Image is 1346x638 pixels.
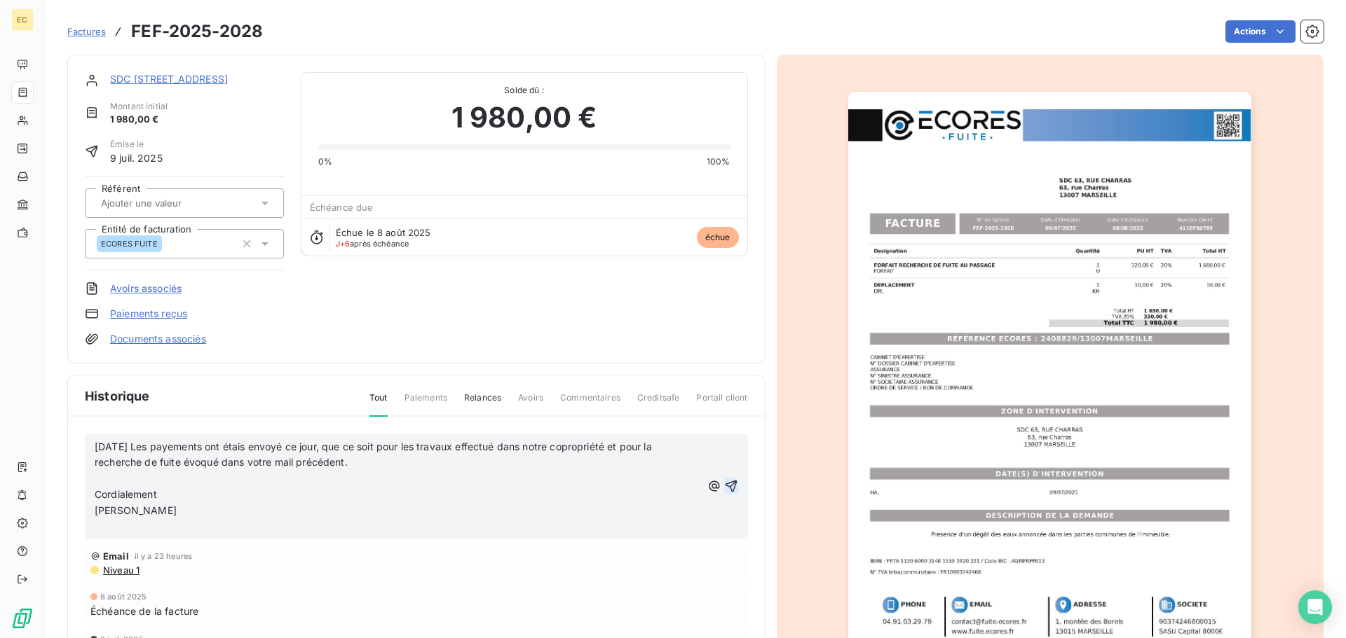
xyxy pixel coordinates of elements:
img: Logo LeanPay [11,607,34,630]
span: après échéance [336,240,409,248]
span: Avoirs [518,391,543,415]
span: Échéance de la facture [90,604,198,618]
span: Solde dû : [318,84,730,97]
span: Factures [67,26,106,37]
span: il y a 23 heures [135,552,192,560]
span: Échue le 8 août 2025 [336,227,431,238]
span: Historique [85,387,150,405]
span: 9 juil. 2025 [110,151,163,165]
span: J+6 [336,239,350,249]
span: Creditsafe [637,391,680,415]
span: Paiements [405,391,447,415]
span: Échéance due [310,202,374,213]
a: Paiements reçus [110,307,187,321]
a: Factures [67,25,106,39]
a: SDC [STREET_ADDRESS] [110,73,228,85]
span: Émise le [110,138,163,151]
a: Documents associés [110,332,206,346]
span: Portail client [696,391,747,415]
button: Actions [1225,20,1296,43]
span: 1 980,00 € [110,113,168,127]
span: échue [697,227,739,248]
div: Open Intercom Messenger [1298,590,1332,624]
span: Tout [369,391,388,417]
span: [PERSON_NAME] [95,504,177,516]
span: 1 980,00 € [451,97,597,139]
input: Ajouter une valeur [100,197,240,209]
div: EC [11,8,34,31]
a: Avoirs associés [110,282,182,296]
span: 0% [318,155,332,168]
span: ECORES FUITE [101,240,158,248]
span: 8 août 2025 [100,592,147,601]
span: Cordialement [95,488,157,500]
span: Montant initial [110,100,168,113]
span: 100% [707,155,730,168]
h3: FEF-2025-2028 [131,19,263,44]
span: Commentaires [560,391,620,415]
span: [DATE] Les payements ont étais envoyé ce jour, que ce soit pour les travaux effectué dans notre c... [95,441,655,469]
span: Niveau 1 [102,564,140,576]
span: Relances [464,391,501,415]
span: Email [103,550,129,562]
